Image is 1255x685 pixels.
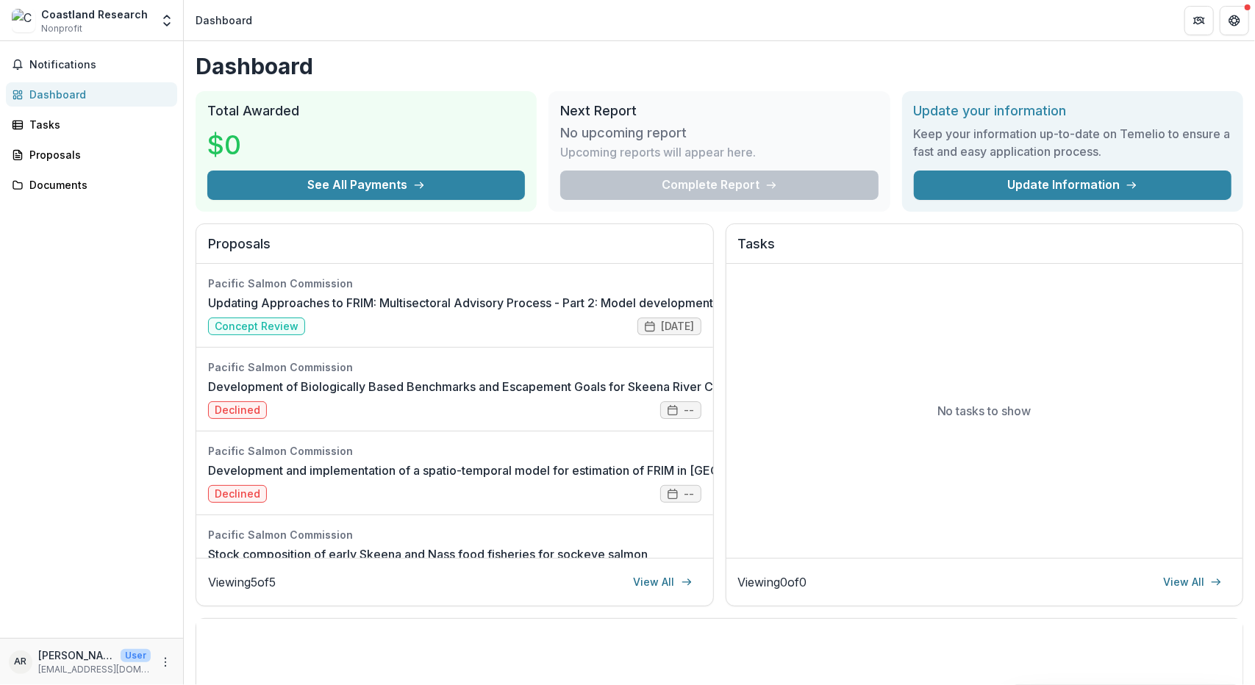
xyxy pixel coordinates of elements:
[208,545,648,563] a: Stock composition of early Skeena and Nass food fisheries for sockeye salmon
[914,103,1231,119] h2: Update your information
[1220,6,1249,35] button: Get Help
[41,7,148,22] div: Coastland Research
[937,402,1031,420] p: No tasks to show
[15,657,27,667] div: Andrew Rosenberger
[29,117,165,132] div: Tasks
[208,462,993,479] a: Development and implementation of a spatio-temporal model for estimation of FRIM in [GEOGRAPHIC_D...
[208,573,276,591] p: Viewing 5 of 5
[38,648,115,663] p: [PERSON_NAME]
[6,143,177,167] a: Proposals
[208,236,701,264] h2: Proposals
[738,236,1231,264] h2: Tasks
[29,177,165,193] div: Documents
[6,173,177,197] a: Documents
[41,22,82,35] span: Nonprofit
[38,663,151,676] p: [EMAIL_ADDRESS][DOMAIN_NAME]
[914,125,1231,160] h3: Keep your information up-to-date on Temelio to ensure a fast and easy application process.
[560,103,878,119] h2: Next Report
[6,112,177,137] a: Tasks
[207,171,525,200] button: See All Payments
[1154,570,1231,594] a: View All
[190,10,258,31] nav: breadcrumb
[196,12,252,28] div: Dashboard
[1184,6,1214,35] button: Partners
[157,653,174,671] button: More
[29,147,165,162] div: Proposals
[29,87,165,102] div: Dashboard
[208,294,713,312] a: Updating Approaches to FRIM: Multisectoral Advisory Process - Part 2: Model development
[121,649,151,662] p: User
[560,143,756,161] p: Upcoming reports will appear here.
[157,6,177,35] button: Open entity switcher
[29,59,171,71] span: Notifications
[207,125,318,165] h3: $0
[208,378,1024,395] a: Development of Biologically Based Benchmarks and Escapement Goals for Skeena River Chinook (Phase...
[560,125,687,141] h3: No upcoming report
[196,53,1243,79] h1: Dashboard
[914,171,1231,200] a: Update Information
[207,103,525,119] h2: Total Awarded
[738,573,807,591] p: Viewing 0 of 0
[625,570,701,594] a: View All
[6,53,177,76] button: Notifications
[6,82,177,107] a: Dashboard
[12,9,35,32] img: Coastland Research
